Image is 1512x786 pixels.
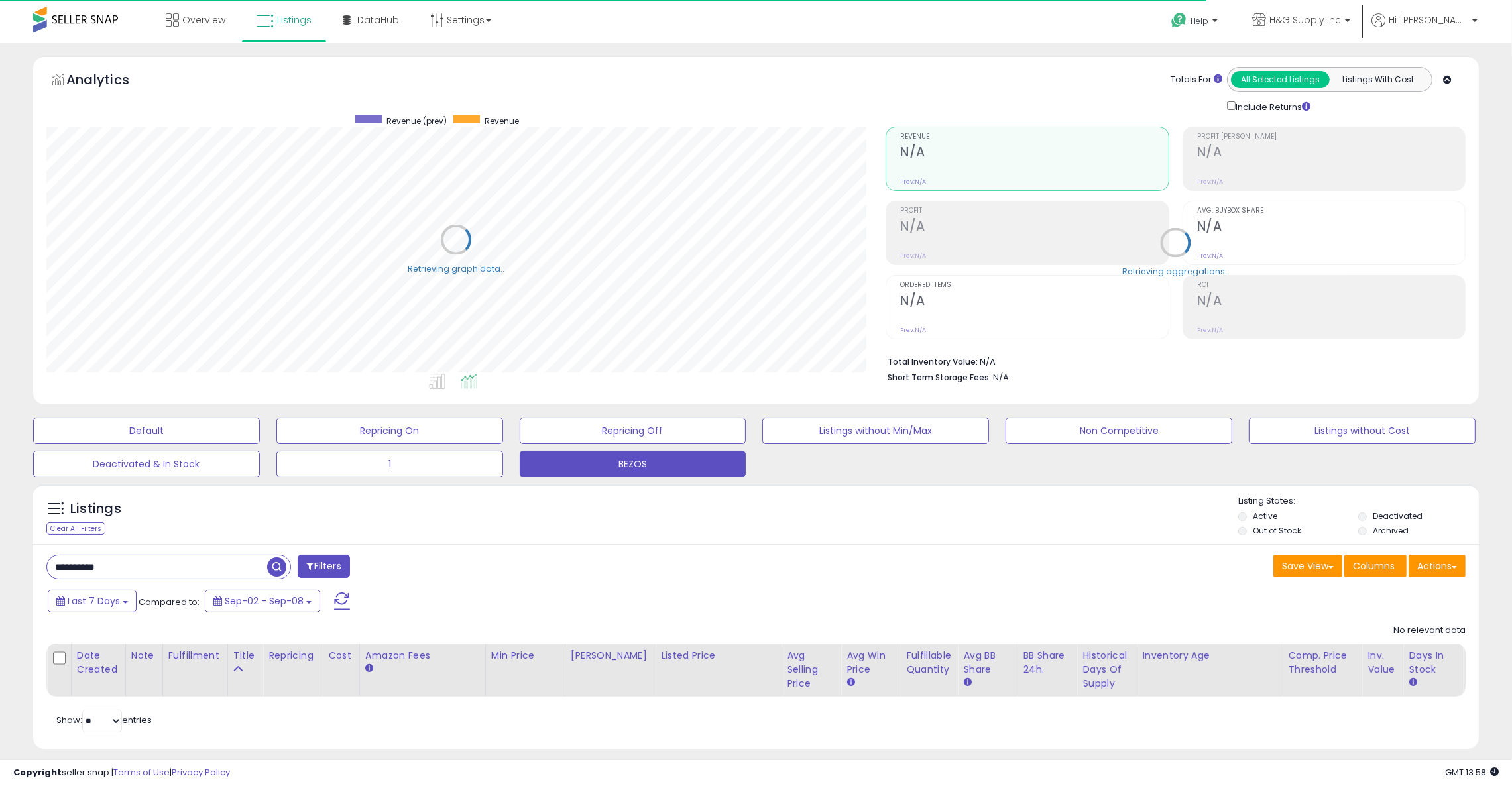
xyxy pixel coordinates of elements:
div: Min Price [491,649,559,663]
div: Date Created [77,649,120,677]
button: Repricing Off [520,418,746,444]
span: 2025-09-16 13:58 GMT [1445,766,1499,779]
button: Non Competitive [1006,418,1232,444]
button: 1 [276,451,503,477]
div: Cost [328,649,354,663]
h5: Listings [70,500,121,518]
div: Inv. value [1367,649,1397,677]
label: Out of Stock [1253,525,1301,536]
div: Comp. Price Threshold [1288,649,1356,677]
span: Overview [182,13,225,27]
div: Retrieving graph data.. [408,262,504,274]
button: Listings With Cost [1329,71,1428,88]
div: Amazon Fees [365,649,480,663]
div: Inventory Age [1142,649,1277,663]
span: H&G Supply Inc [1269,13,1341,27]
p: Listing States: [1238,495,1479,508]
div: Retrieving aggregations.. [1122,265,1229,277]
button: BEZOS [520,451,746,477]
div: Historical Days Of Supply [1082,649,1131,691]
button: Repricing On [276,418,503,444]
button: Sep-02 - Sep-08 [205,590,320,612]
a: Terms of Use [113,766,170,779]
button: Default [33,418,260,444]
span: Help [1191,15,1208,27]
a: Help [1161,2,1231,43]
button: Save View [1273,555,1342,577]
button: All Selected Listings [1231,71,1330,88]
div: Title [233,649,257,663]
span: DataHub [357,13,399,27]
button: Listings without Cost [1249,418,1476,444]
div: Avg Win Price [846,649,895,677]
div: Fulfillment [168,649,222,663]
div: [PERSON_NAME] [571,649,650,663]
a: Hi [PERSON_NAME] [1371,13,1478,43]
button: Filters [298,555,349,578]
div: No relevant data [1393,624,1466,637]
div: Include Returns [1217,99,1326,113]
span: Listings [277,13,312,27]
h5: Analytics [66,70,155,92]
span: Sep-02 - Sep-08 [225,594,304,608]
div: Days In Stock [1409,649,1457,677]
label: Deactivated [1373,510,1423,522]
div: Totals For [1171,74,1222,86]
button: Actions [1409,555,1466,577]
span: Last 7 Days [68,594,120,608]
span: Hi [PERSON_NAME] [1389,13,1468,27]
a: Privacy Policy [172,766,230,779]
i: Get Help [1171,12,1187,28]
button: Columns [1344,555,1407,577]
small: Avg BB Share. [963,677,971,689]
div: Listed Price [661,649,776,663]
button: Deactivated & In Stock [33,451,260,477]
small: Amazon Fees. [365,663,373,675]
span: Compared to: [139,596,200,608]
label: Active [1253,510,1277,522]
div: Avg BB Share [963,649,1012,677]
div: Fulfillable Quantity [906,649,952,677]
div: Repricing [268,649,317,663]
label: Archived [1373,525,1409,536]
button: Last 7 Days [48,590,137,612]
div: Clear All Filters [46,522,105,535]
div: Note [131,649,157,663]
div: BB Share 24h. [1023,649,1071,677]
span: Columns [1353,559,1395,573]
div: seller snap | | [13,767,230,779]
span: Show: entries [56,714,152,726]
div: Avg Selling Price [787,649,835,691]
small: Avg Win Price. [846,677,854,689]
small: Days In Stock. [1409,677,1417,689]
button: Listings without Min/Max [762,418,989,444]
strong: Copyright [13,766,62,779]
